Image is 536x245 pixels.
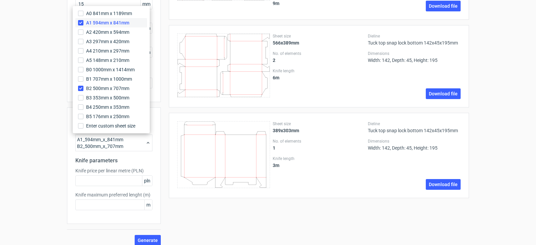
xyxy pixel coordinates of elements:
[273,145,275,151] strong: 1
[86,48,129,54] span: A4 210mm x 297mm
[86,66,135,73] span: B0 1000mm x 1414mm
[273,68,365,74] label: Knife length
[86,85,129,92] span: B2 500mm x 707mm
[273,128,299,133] strong: 389x303mm
[273,121,365,127] label: Sheet size
[273,156,365,161] label: Knife length
[144,200,152,210] span: m
[273,75,279,80] strong: 6 m
[86,122,135,129] span: Enter custom sheet size
[75,191,152,198] label: Knife maximum preferred lenght (m)
[273,40,299,46] strong: 566x389mm
[142,176,152,186] span: pln
[75,157,152,165] h2: Knife parameters
[368,139,461,144] label: Dimensions
[426,1,461,11] a: Download file
[273,1,279,6] strong: 9 m
[368,33,461,46] div: Tuck top snap lock bottom 142x45x195mm
[368,51,461,63] div: Width: 142, Depth: 45, Height: 195
[86,19,129,26] span: A1 594mm x 841mm
[86,94,129,101] span: B3 353mm x 500mm
[138,238,158,243] span: Generate
[86,38,129,45] span: A3 297mm x 420mm
[426,88,461,99] a: Download file
[273,139,365,144] label: No. of elements
[368,139,461,151] div: Width: 142, Depth: 45, Height: 195
[273,51,365,56] label: No. of elements
[86,10,132,17] span: A0 841mm x 1189mm
[86,29,129,35] span: A2 420mm x 594mm
[86,113,129,120] span: B5 176mm x 250mm
[426,179,461,190] a: Download file
[273,33,365,39] label: Sheet size
[86,57,129,64] span: A5 148mm x 210mm
[368,33,461,39] label: Dieline
[86,104,129,110] span: B4 250mm x 353mm
[368,51,461,56] label: Dimensions
[75,167,152,174] label: Knife price per linear metre (PLN)
[75,135,152,151] div: A1_594mm_x_841mm B2_500mm_x_707mm
[86,76,132,82] span: B1 707mm x 1000mm
[368,121,461,133] div: Tuck top snap lock bottom 142x45x195mm
[273,58,275,63] strong: 2
[368,121,461,127] label: Dieline
[273,163,279,168] strong: 3 m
